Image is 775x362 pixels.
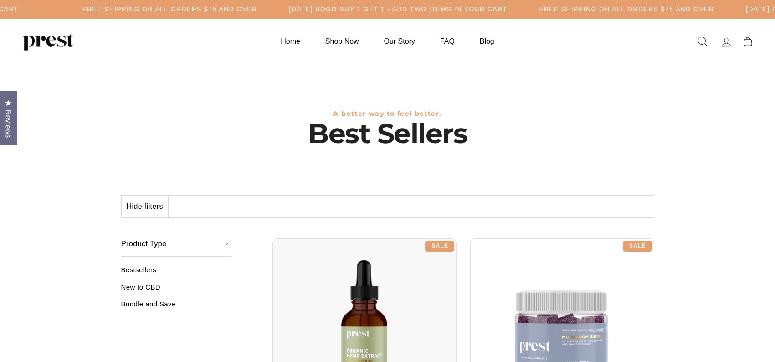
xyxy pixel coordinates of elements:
h1: Best Sellers [121,118,654,150]
a: New to CBD [121,283,232,298]
button: Product Type [121,232,232,257]
span: Reviews [2,109,14,138]
a: Blog [468,32,506,50]
a: Shop Now [314,32,370,50]
a: Our Story [373,32,426,50]
a: Bestsellers [121,266,232,281]
div: Sale [425,241,454,252]
h5: [DATE] BOGO BUY 1 GET 1 - ADD TWO ITEMS IN YOUR CART [289,5,508,13]
ul: Primary [269,32,505,50]
a: FAQ [429,32,466,50]
h5: Free Shipping on all orders $75 and over [539,5,714,13]
div: Sale [623,241,652,252]
a: Bundle and Save [121,300,232,315]
a: Home [269,32,312,50]
h5: Free Shipping on all orders $75 and over [82,5,257,13]
h3: A better way to feel better. [121,110,654,118]
button: Hide filters [122,196,169,217]
img: PREST ORGANICS [23,32,73,51]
